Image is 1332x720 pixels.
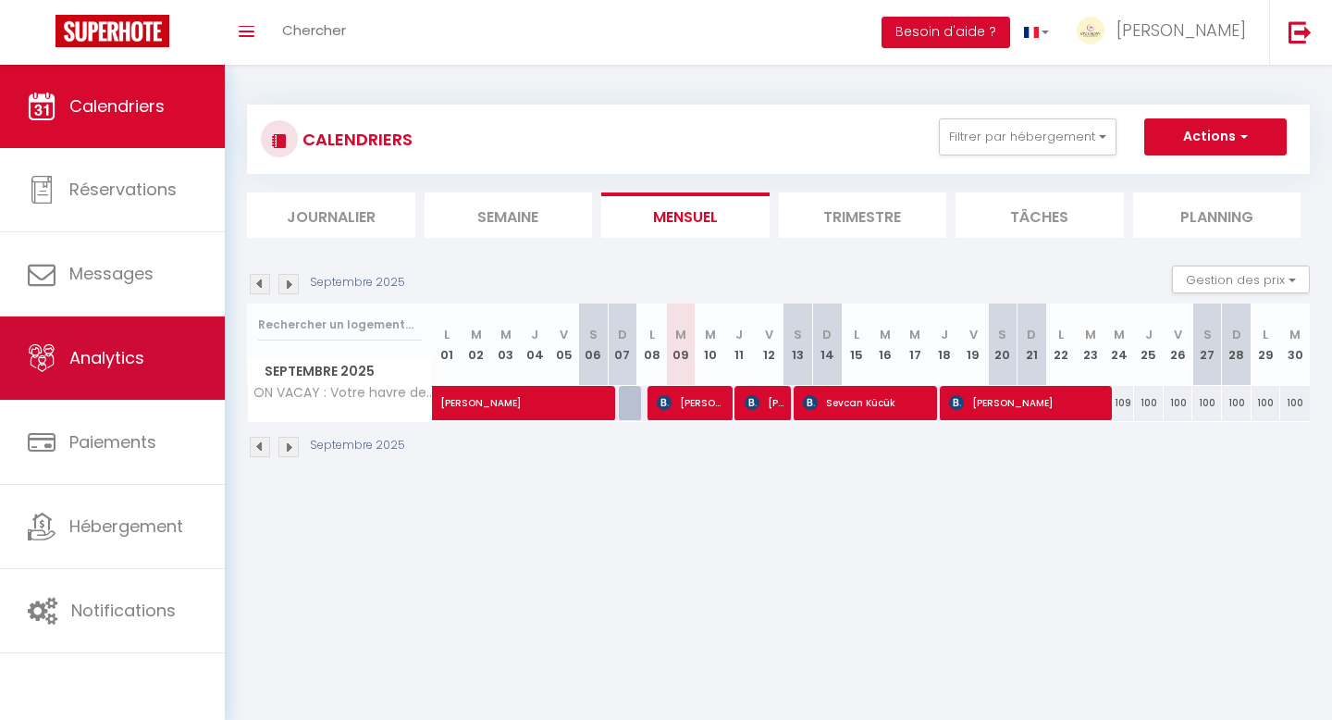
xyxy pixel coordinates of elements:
span: Notifications [71,599,176,622]
li: Tâches [956,192,1124,238]
abbr: S [589,326,598,343]
th: 04 [520,304,549,386]
abbr: S [794,326,802,343]
abbr: M [880,326,891,343]
th: 17 [900,304,930,386]
span: Chercher [282,20,346,40]
abbr: M [1289,326,1301,343]
abbr: L [444,326,450,343]
li: Trimestre [779,192,947,238]
th: 09 [666,304,696,386]
span: Hébergement [69,515,183,538]
abbr: D [1027,326,1036,343]
div: 100 [1134,386,1164,420]
abbr: S [1203,326,1212,343]
th: 05 [549,304,579,386]
th: 19 [958,304,988,386]
th: 12 [754,304,783,386]
div: 100 [1164,386,1193,420]
span: [PERSON_NAME] [1116,19,1246,42]
p: Septembre 2025 [310,274,405,292]
abbr: M [500,326,512,343]
th: 08 [637,304,667,386]
span: Septembre 2025 [248,358,432,385]
li: Journalier [247,192,415,238]
th: 16 [871,304,901,386]
th: 20 [988,304,1017,386]
abbr: J [1145,326,1153,343]
th: 23 [1076,304,1105,386]
abbr: M [1114,326,1125,343]
span: [PERSON_NAME] [745,385,784,420]
th: 13 [783,304,813,386]
th: 11 [725,304,755,386]
th: 21 [1017,304,1047,386]
div: 100 [1192,386,1222,420]
th: 25 [1134,304,1164,386]
th: 22 [1046,304,1076,386]
abbr: M [675,326,686,343]
span: Réservations [69,178,177,201]
abbr: L [1263,326,1268,343]
th: 29 [1252,304,1281,386]
th: 24 [1105,304,1135,386]
div: 100 [1222,386,1252,420]
th: 10 [696,304,725,386]
th: 30 [1280,304,1310,386]
button: Actions [1144,118,1287,155]
a: [PERSON_NAME] [433,386,462,421]
span: [PERSON_NAME] [440,376,696,411]
span: [PERSON_NAME] [657,385,726,420]
th: 15 [842,304,871,386]
img: ... [1077,17,1104,44]
abbr: D [822,326,832,343]
li: Planning [1133,192,1301,238]
th: 06 [579,304,609,386]
abbr: J [735,326,743,343]
th: 01 [433,304,462,386]
abbr: D [1232,326,1241,343]
img: Super Booking [55,15,169,47]
button: Filtrer par hébergement [939,118,1116,155]
abbr: S [998,326,1006,343]
span: ON VACAY : Votre havre de paix [251,386,436,400]
th: 28 [1222,304,1252,386]
abbr: J [941,326,948,343]
p: Septembre 2025 [310,437,405,454]
th: 03 [491,304,521,386]
div: 100 [1252,386,1281,420]
div: 100 [1280,386,1310,420]
abbr: V [1174,326,1182,343]
button: Besoin d'aide ? [882,17,1010,48]
abbr: J [531,326,538,343]
input: Rechercher un logement... [258,308,422,341]
abbr: L [1058,326,1064,343]
abbr: M [705,326,716,343]
abbr: D [618,326,627,343]
abbr: V [969,326,978,343]
th: 26 [1164,304,1193,386]
th: 27 [1192,304,1222,386]
abbr: M [909,326,920,343]
span: Messages [69,262,154,285]
th: 02 [462,304,491,386]
button: Gestion des prix [1172,266,1310,293]
span: Paiements [69,430,156,453]
button: Ouvrir le widget de chat LiveChat [15,7,70,63]
abbr: V [765,326,773,343]
abbr: M [1085,326,1096,343]
abbr: L [649,326,655,343]
li: Semaine [425,192,593,238]
abbr: V [560,326,568,343]
abbr: L [854,326,859,343]
div: 109 [1105,386,1135,420]
img: logout [1289,20,1312,43]
th: 07 [608,304,637,386]
th: 14 [812,304,842,386]
abbr: M [471,326,482,343]
span: Sevcan Kücük [803,385,931,420]
span: Calendriers [69,94,165,118]
th: 18 [930,304,959,386]
li: Mensuel [601,192,770,238]
h3: CALENDRIERS [298,118,413,160]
